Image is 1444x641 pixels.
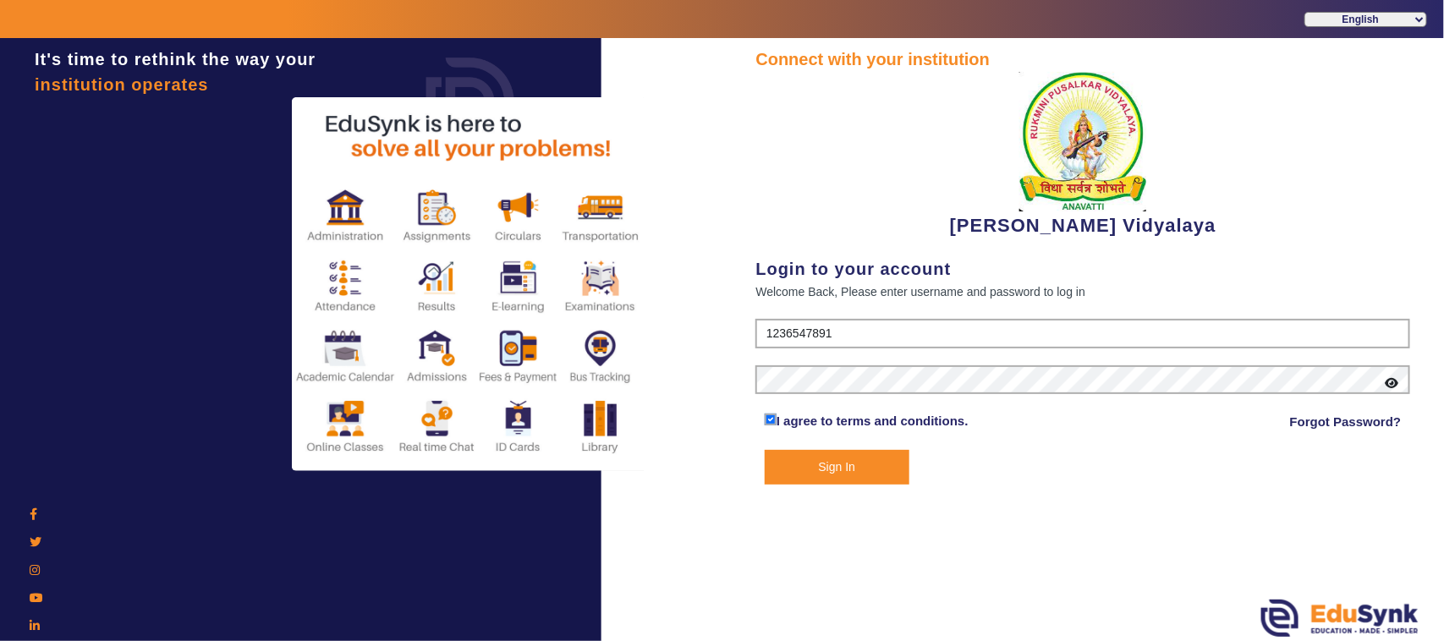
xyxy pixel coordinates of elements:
img: 1f9ccde3-ca7c-4581-b515-4fcda2067381 [1019,72,1146,211]
input: User Name [755,319,1410,349]
img: login2.png [292,97,647,471]
div: Login to your account [755,256,1410,282]
span: institution operates [35,75,209,94]
div: Connect with your institution [755,47,1410,72]
span: It's time to rethink the way your [35,50,316,68]
div: [PERSON_NAME] Vidyalaya [755,72,1410,239]
div: Welcome Back, Please enter username and password to log in [755,282,1410,302]
a: Forgot Password? [1290,412,1402,432]
img: login.png [407,38,534,165]
button: Sign In [765,450,909,485]
img: edusynk.png [1261,600,1419,637]
a: I agree to terms and conditions. [777,414,969,428]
